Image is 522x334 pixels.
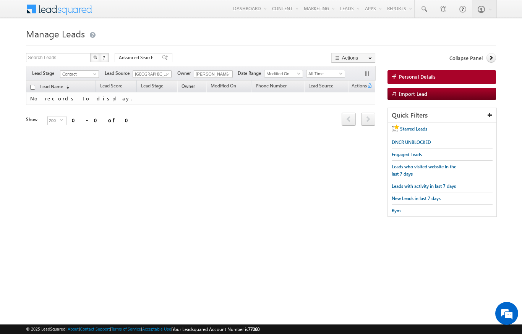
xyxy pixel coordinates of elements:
input: Check all records [30,85,35,90]
button: ? [100,53,109,62]
td: No records to display. [26,92,375,105]
span: DNCR UNBLOCKED [392,139,431,145]
span: Rym [392,208,401,213]
em: Start Chat [103,235,139,245]
span: Modified On [211,83,236,89]
span: Leads with activity in last 7 days [392,183,456,189]
span: 200 [48,116,60,125]
span: Lead Stage [141,83,163,89]
a: Show All Items [222,71,232,78]
img: d_60004797649_company_0_60004797649 [13,40,32,50]
div: Chat with us now [40,40,128,50]
a: prev [342,113,356,126]
span: Import Lead [399,90,427,97]
a: next [361,113,375,126]
a: Terms of Service [111,326,141,331]
span: Owner [182,83,195,89]
img: Search [93,55,97,59]
span: Lead Score [100,83,122,89]
div: Minimize live chat window [125,4,144,22]
span: Lead Stage [32,70,60,77]
a: [GEOGRAPHIC_DATA] [133,70,172,78]
span: Actions [349,82,367,92]
a: About [68,326,79,331]
a: Modified On [264,70,303,77]
span: All Time [306,70,343,77]
a: Lead Stage [137,82,167,92]
span: Leads who visited website in the last 7 days [392,164,456,177]
span: 77060 [248,326,259,332]
a: Contact Support [80,326,110,331]
span: Phone Number [256,83,287,89]
span: Contact [60,71,97,77]
span: Date Range [238,70,264,77]
input: Type to Search [194,70,233,78]
span: Lead Source [308,83,333,89]
div: Quick Filters [388,108,496,123]
a: All Time [306,70,345,77]
span: Manage Leads [26,27,85,40]
span: ? [103,54,106,61]
span: Lead Source [105,70,133,77]
a: Acceptable Use [142,326,171,331]
span: Modified On [264,70,301,77]
span: Personal Details [399,73,436,80]
span: Your Leadsquared Account Number is [172,326,259,332]
div: Show [26,116,41,123]
span: Engaged Leads [392,152,422,157]
span: (sorted descending) [63,84,69,90]
a: Phone Number [252,82,290,92]
a: Lead Source [305,82,337,92]
a: Lead Score [96,82,126,92]
span: select [60,118,66,122]
span: Advanced Search [119,54,156,61]
a: Modified On [207,82,240,92]
span: © 2025 LeadSquared | | | | | [26,326,259,333]
a: Lead Name(sorted descending) [36,82,73,92]
a: Contact [60,70,99,78]
div: 0 - 0 of 0 [72,116,133,124]
a: Personal Details [387,70,496,84]
span: New Leads in last 7 days [392,195,441,201]
span: Owner [177,70,194,77]
button: Actions [331,53,375,63]
span: Starred Leads [400,126,427,132]
span: Collapse Panel [449,55,483,61]
textarea: Type your message and hit 'Enter' [10,71,139,229]
span: [GEOGRAPHIC_DATA] [133,71,169,77]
